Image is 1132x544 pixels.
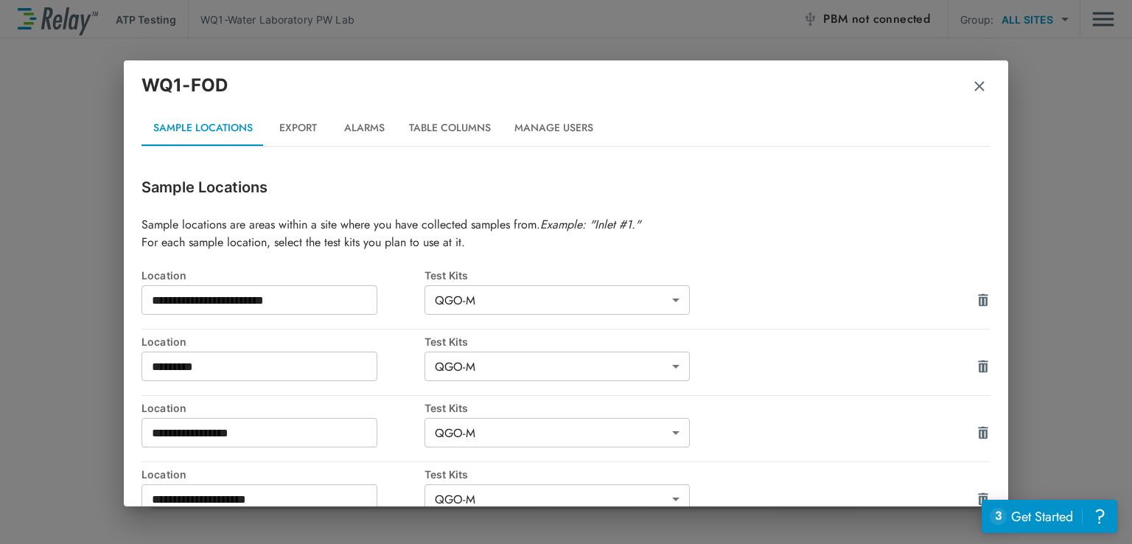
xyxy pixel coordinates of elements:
[141,269,424,282] div: Location
[141,111,265,146] button: Sample Locations
[976,293,990,307] img: Drawer Icon
[503,111,605,146] button: Manage Users
[424,402,707,414] div: Test Kits
[976,425,990,440] img: Drawer Icon
[424,335,707,348] div: Test Kits
[141,216,990,251] p: Sample locations are areas within a site where you have collected samples from. For each sample l...
[198,6,215,24] button: Close guide
[424,352,690,381] div: QGO-M
[141,176,990,198] p: Sample Locations
[331,111,397,146] button: Alarms
[18,18,203,34] p: Now select .
[397,111,503,146] button: Table Columns
[18,18,203,34] div: Guide
[424,285,690,315] div: QGO-M
[73,17,157,34] b: "Manage Sites"
[265,111,331,146] button: Export
[972,79,987,94] img: Remove
[424,484,690,514] div: QGO-M
[141,335,424,348] div: Location
[540,216,640,233] em: Example: "Inlet #1."
[141,72,228,99] p: WQ1-FOD
[976,492,990,506] img: Drawer Icon
[424,418,690,447] div: QGO-M
[976,359,990,374] img: Drawer Icon
[141,468,424,481] div: Location
[424,468,707,481] div: Test Kits
[982,500,1117,533] iframe: Resource center
[141,402,424,414] div: Location
[424,269,707,282] div: Test Kits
